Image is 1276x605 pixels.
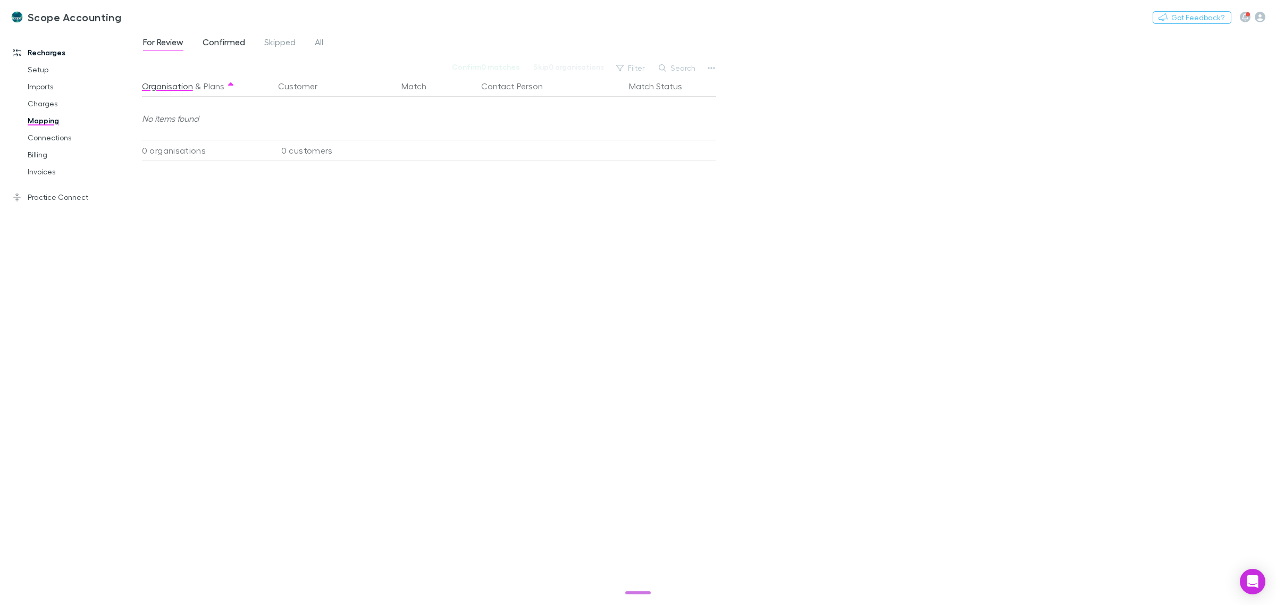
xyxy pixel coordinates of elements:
button: Contact Person [481,75,556,97]
a: Practice Connect [2,189,150,206]
span: All [315,37,323,51]
a: Invoices [17,163,150,180]
div: No items found [142,97,710,140]
button: Match Status [629,75,695,97]
span: For Review [143,37,183,51]
a: Scope Accounting [4,4,128,30]
button: Filter [611,62,651,74]
button: Search [653,62,702,74]
div: 0 organisations [142,140,270,161]
div: 0 customers [270,140,397,161]
button: Customer [278,75,330,97]
a: Setup [17,61,150,78]
a: Mapping [17,112,150,129]
button: Organisation [142,75,193,97]
button: Got Feedback? [1153,11,1231,24]
a: Connections [17,129,150,146]
div: & [142,75,265,97]
img: Scope Accounting's Logo [11,11,23,23]
a: Imports [17,78,150,95]
span: Confirmed [203,37,245,51]
button: Skip0 organisations [526,61,611,73]
a: Charges [17,95,150,112]
button: Match [401,75,439,97]
button: Confirm0 matches [445,61,526,73]
a: Recharges [2,44,150,61]
a: Billing [17,146,150,163]
button: Plans [204,75,224,97]
div: Open Intercom Messenger [1240,569,1265,594]
span: Skipped [264,37,296,51]
h3: Scope Accounting [28,11,121,23]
